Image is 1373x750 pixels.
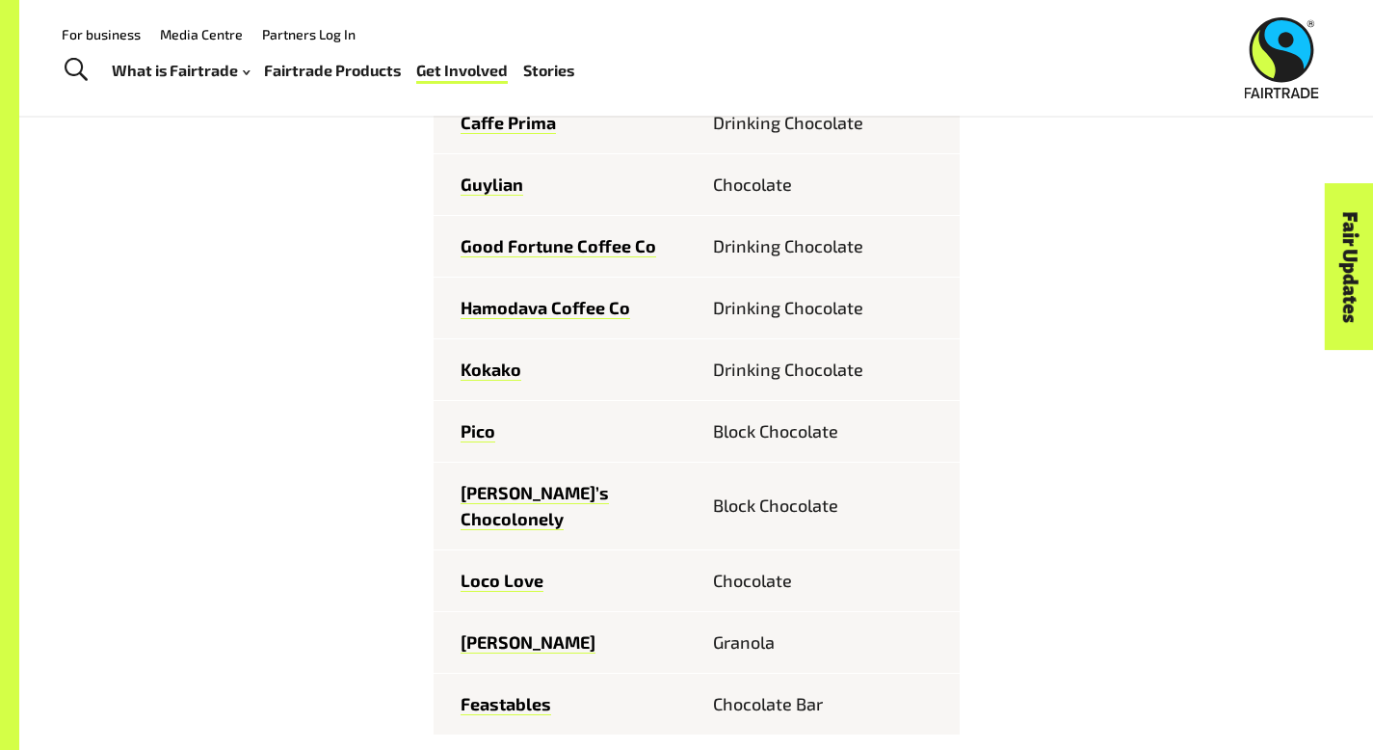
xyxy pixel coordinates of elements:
a: What is Fairtrade [112,57,250,85]
a: Get Involved [416,57,508,85]
td: Drinking Chocolate [697,216,960,278]
td: Drinking Chocolate [697,278,960,339]
td: Drinking Chocolate [697,339,960,401]
a: Loco Love [461,570,543,592]
a: For business [62,26,141,42]
img: Fairtrade Australia New Zealand logo [1245,17,1319,98]
a: Feastables [461,693,551,715]
a: Guylian [461,174,523,196]
a: Kokako [461,359,521,381]
a: Hamodava Coffee Co [461,297,630,319]
td: Block Chocolate [697,400,960,462]
a: Caffe Prima [461,112,556,134]
td: Chocolate Bar [697,673,960,735]
a: [PERSON_NAME] [461,631,595,654]
a: Partners Log In [262,26,356,42]
a: Stories [523,57,574,85]
td: Drinking Chocolate [697,93,960,154]
a: Toggle Search [52,46,99,94]
a: Media Centre [160,26,243,42]
a: Good Fortune Coffee Co [461,235,656,257]
td: Chocolate [697,154,960,216]
td: Granola [697,611,960,673]
a: [PERSON_NAME]’s Chocolonely [461,482,609,530]
td: Chocolate [697,549,960,611]
a: Fairtrade Products [264,57,401,85]
td: Block Chocolate [697,462,960,549]
a: Pico [461,420,495,442]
